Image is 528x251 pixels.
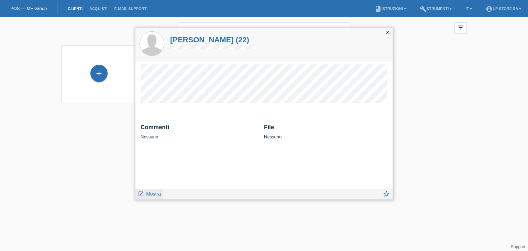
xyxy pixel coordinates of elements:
[457,24,464,31] i: filter_list
[264,124,387,139] div: Nessuno
[383,190,390,198] i: star_border
[178,22,350,39] input: Ricerca...
[486,6,493,12] i: account_circle
[86,7,111,11] a: Acquisti
[264,124,387,134] h2: File
[383,191,390,199] a: star_border
[141,124,259,134] h2: Commenti
[138,191,144,197] i: launch
[462,7,475,11] a: IT ▾
[371,7,409,11] a: bookIstruzioni ▾
[338,26,346,34] i: close
[141,124,259,139] div: Nessuno
[170,35,256,44] a: [PERSON_NAME] (22)
[482,7,525,11] a: account_circleUp Store SA ▾
[91,67,107,79] div: Registrare cliente
[138,189,161,198] a: launch Mostra
[420,6,427,12] i: build
[10,6,47,11] a: POS — MF Group
[385,30,390,35] i: close
[146,191,161,197] span: Mostra
[416,7,455,11] a: buildStrumenti ▾
[511,244,525,249] a: Support
[64,7,86,11] a: Clienti
[111,7,150,11] a: E-mail Support
[375,6,382,12] i: book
